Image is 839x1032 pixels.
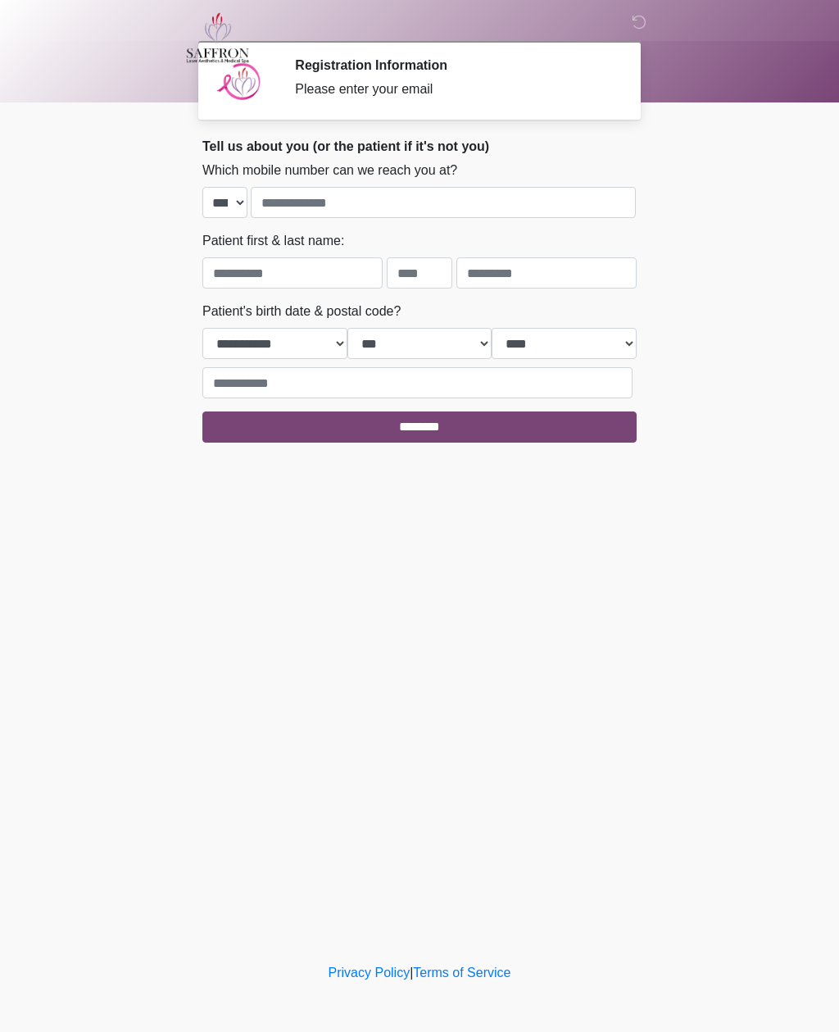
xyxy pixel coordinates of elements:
[295,80,612,99] div: Please enter your email
[329,966,410,980] a: Privacy Policy
[202,161,457,180] label: Which mobile number can we reach you at?
[202,231,344,251] label: Patient first & last name:
[215,57,264,107] img: Agent Avatar
[186,12,250,63] img: Saffron Laser Aesthetics and Medical Spa Logo
[202,302,401,321] label: Patient's birth date & postal code?
[410,966,413,980] a: |
[413,966,510,980] a: Terms of Service
[202,139,637,154] h2: Tell us about you (or the patient if it's not you)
